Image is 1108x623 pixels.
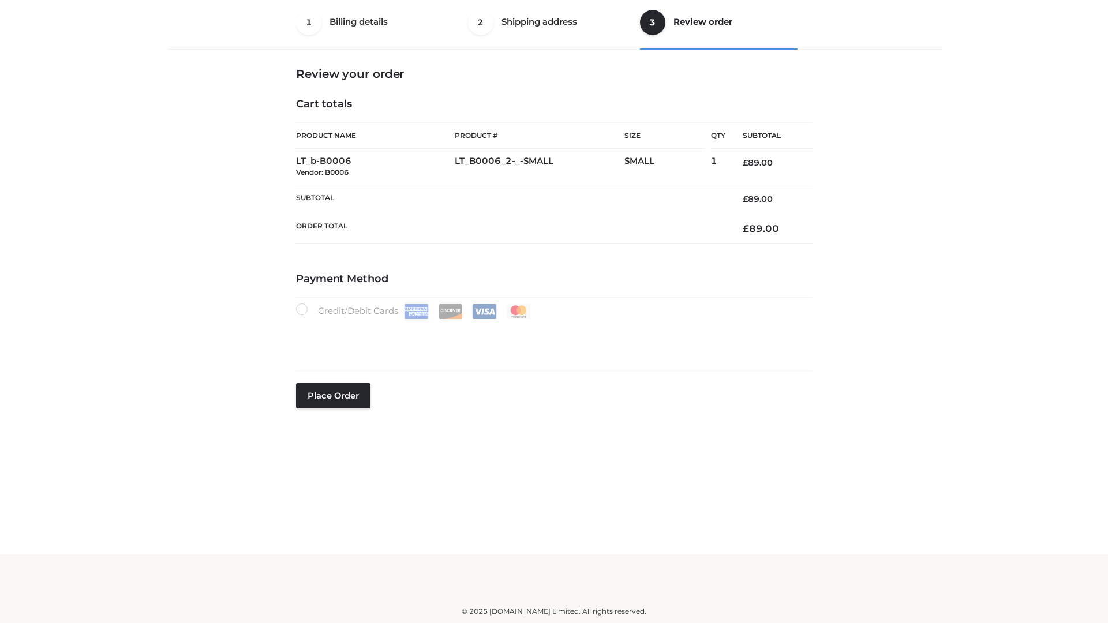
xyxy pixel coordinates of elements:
td: SMALL [624,149,711,185]
th: Product # [455,122,624,149]
td: LT_b-B0006 [296,149,455,185]
small: Vendor: B0006 [296,168,349,177]
iframe: Secure payment input frame [294,317,810,359]
img: Visa [472,304,497,319]
h3: Review your order [296,67,812,81]
h4: Payment Method [296,273,812,286]
th: Subtotal [725,123,812,149]
th: Qty [711,122,725,149]
span: £ [743,157,748,168]
bdi: 89.00 [743,194,773,204]
td: LT_B0006_2-_-SMALL [455,149,624,185]
img: Mastercard [506,304,531,319]
span: £ [743,223,749,234]
div: © 2025 [DOMAIN_NAME] Limited. All rights reserved. [171,606,937,617]
th: Size [624,123,705,149]
button: Place order [296,383,370,408]
span: £ [743,194,748,204]
th: Product Name [296,122,455,149]
bdi: 89.00 [743,157,773,168]
img: Amex [404,304,429,319]
th: Subtotal [296,185,725,213]
label: Credit/Debit Cards [296,303,532,319]
th: Order Total [296,213,725,244]
h4: Cart totals [296,98,812,111]
td: 1 [711,149,725,185]
img: Discover [438,304,463,319]
bdi: 89.00 [743,223,779,234]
